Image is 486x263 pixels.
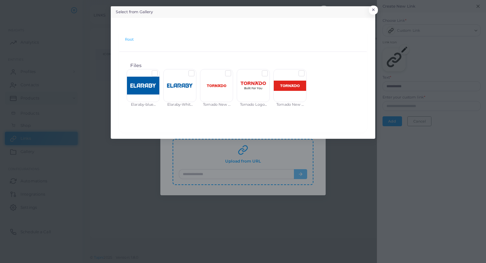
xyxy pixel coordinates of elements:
[237,102,270,107] div: Tornado Logo...
[369,6,378,14] button: Close
[125,37,134,42] li: Root
[273,102,306,107] div: Tornado New ...
[127,102,160,107] div: Elaraby-blue...
[200,102,233,107] div: Tornado New ...
[125,33,134,46] nav: breadcrumb
[116,9,153,15] h5: Select from Gallery
[130,63,355,68] h4: Files
[163,102,196,107] div: Elaraby-Whit...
